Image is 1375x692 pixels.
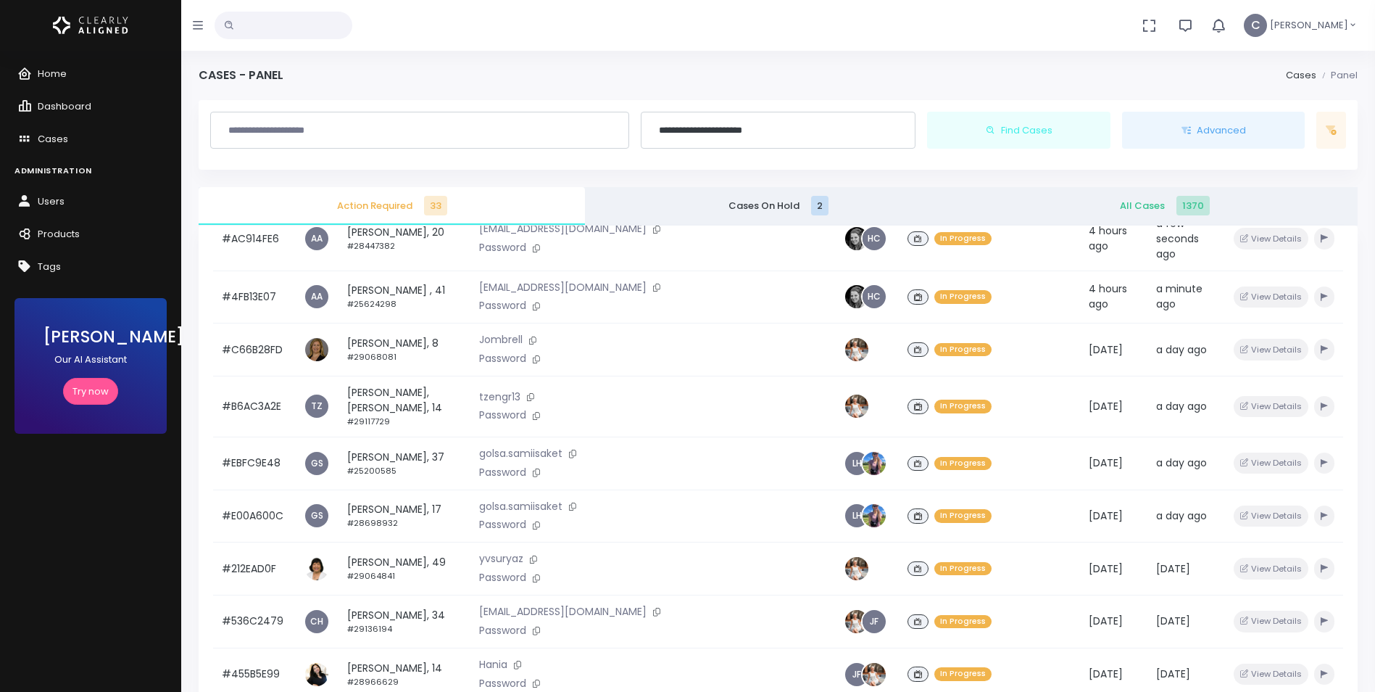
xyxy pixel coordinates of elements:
[934,232,992,246] span: In Progress
[934,290,992,304] span: In Progress
[1089,614,1123,628] span: [DATE]
[1244,14,1267,37] span: C
[38,227,80,241] span: Products
[845,452,868,475] a: LH
[424,196,447,215] span: 33
[347,517,398,529] small: #28698932
[863,227,886,250] a: HC
[43,353,138,367] p: Our AI Assistant
[1089,667,1123,681] span: [DATE]
[1234,339,1308,360] button: View Details
[1156,561,1190,576] span: [DATE]
[347,298,396,310] small: #25624298
[1089,281,1127,311] span: 4 hours ago
[347,570,395,582] small: #29064841
[1156,508,1207,523] span: a day ago
[38,194,65,208] span: Users
[479,280,826,296] p: [EMAIL_ADDRESS][DOMAIN_NAME]
[213,596,295,648] td: #536C2479
[1089,399,1123,413] span: [DATE]
[479,408,826,424] p: Password
[1234,287,1308,308] button: View Details
[934,400,992,413] span: In Progress
[983,199,1346,213] span: All Cases
[845,504,868,527] a: LH
[1156,456,1207,470] span: a day ago
[347,676,399,688] small: #28966629
[1156,216,1199,261] span: a few seconds ago
[1316,68,1358,83] li: Panel
[934,615,992,629] span: In Progress
[479,657,826,673] p: Hania
[338,271,470,324] td: [PERSON_NAME] , 41
[1176,196,1210,215] span: 1370
[1234,396,1308,417] button: View Details
[863,610,886,633] span: JF
[305,452,328,475] a: GS
[479,351,826,367] p: Password
[479,517,826,533] p: Password
[347,465,396,477] small: #25200585
[1234,506,1308,527] button: View Details
[338,543,470,596] td: [PERSON_NAME], 49
[213,543,295,596] td: #212EAD0F
[479,623,826,639] p: Password
[934,343,992,357] span: In Progress
[927,112,1110,149] button: Find Cases
[479,676,826,692] p: Password
[338,596,470,648] td: [PERSON_NAME], 34
[305,610,328,633] a: CH
[213,324,295,376] td: #C66B28FD
[213,207,295,271] td: #AC914FE6
[479,221,826,237] p: [EMAIL_ADDRESS][DOMAIN_NAME]
[1234,453,1308,474] button: View Details
[1089,508,1123,523] span: [DATE]
[338,324,470,376] td: [PERSON_NAME], 8
[38,260,61,273] span: Tags
[1089,561,1123,576] span: [DATE]
[347,351,396,363] small: #29068081
[305,227,328,250] a: AA
[199,68,283,82] h4: Cases - Panel
[1156,614,1190,628] span: [DATE]
[347,416,390,427] small: #29117729
[1089,456,1123,470] span: [DATE]
[213,490,295,543] td: #E00A600C
[338,376,470,437] td: [PERSON_NAME], [PERSON_NAME], 14
[305,285,328,308] a: AA
[1156,399,1207,413] span: a day ago
[863,285,886,308] a: HC
[479,390,826,405] p: tzengr13
[305,395,328,418] a: TZ
[1234,611,1308,632] button: View Details
[934,509,992,523] span: In Progress
[1089,223,1127,253] span: 4 hours ago
[934,667,992,681] span: In Progress
[305,504,328,527] a: GS
[347,240,395,252] small: #28447382
[479,499,826,515] p: golsa.samiisaket
[597,199,960,213] span: Cases On Hold
[213,437,295,490] td: #EBFC9E48
[1089,342,1123,357] span: [DATE]
[1234,228,1308,249] button: View Details
[1156,281,1202,311] span: a minute ago
[1270,18,1348,33] span: [PERSON_NAME]
[53,10,128,41] img: Logo Horizontal
[845,663,868,686] a: JF
[338,437,470,490] td: [PERSON_NAME], 37
[811,196,828,215] span: 2
[934,562,992,576] span: In Progress
[479,332,826,348] p: Jombrell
